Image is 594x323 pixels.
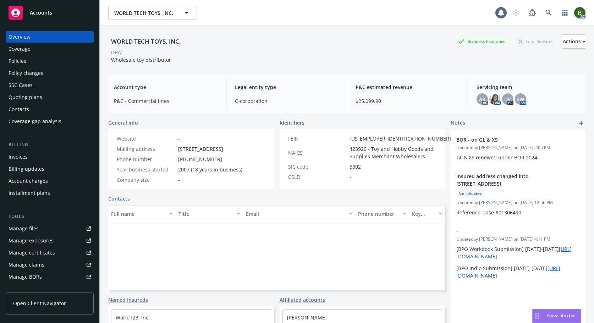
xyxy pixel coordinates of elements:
a: Manage files [6,223,94,234]
span: Accounts [30,10,52,16]
div: Manage exposures [9,235,54,246]
button: Title [176,205,243,222]
a: Quoting plans [6,92,94,103]
div: Drag to move [533,309,541,323]
button: Phone number [355,205,409,222]
p: [BPO Workbook Submission] [DATE]-[DATE] [456,245,580,260]
span: AR [479,95,485,103]
span: SW [517,95,524,103]
a: Coverage gap analysis [6,116,94,127]
a: Switch app [558,6,572,20]
a: - [178,135,180,142]
div: Mailing address [117,145,175,153]
div: Full name [111,210,165,218]
div: Year business started [117,166,175,173]
div: NAICS [288,149,347,157]
span: Updated by [PERSON_NAME] on [DATE] 2:05 PM [456,144,580,151]
div: Company size [117,176,175,184]
div: Actions [563,35,585,48]
a: [PERSON_NAME] [287,314,327,321]
button: Actions [563,34,585,49]
a: Contacts [108,195,130,202]
a: Invoices [6,151,94,163]
div: Policy changes [9,67,43,79]
div: Manage BORs [9,271,42,283]
span: General info [108,119,138,126]
div: Contacts [9,104,29,115]
button: WORLD TECH TOYS, INC. [108,6,197,20]
span: Servicing team [477,83,580,91]
span: Insured address changed into [STREET_ADDRESS] [456,173,561,187]
img: photo [574,7,585,18]
div: DBA: - [111,49,124,56]
div: Manage files [9,223,39,234]
span: Open Client Navigator [13,300,66,307]
a: Billing updates [6,163,94,175]
a: Manage BORs [6,271,94,283]
div: Installment plans [9,187,50,199]
a: Policies [6,55,94,67]
img: photo [489,93,501,105]
span: Wholesale toy distributor [111,56,171,63]
a: Account charges [6,175,94,187]
div: FEIN [288,135,347,142]
span: 2007 (18 years in business) [178,166,242,173]
span: [PHONE_NUMBER] [178,155,222,163]
a: Contacts [6,104,94,115]
a: Accounts [6,3,94,23]
span: - [350,173,351,181]
div: Coverage [9,43,31,55]
div: Email [246,210,345,218]
a: Overview [6,31,94,43]
span: - [456,228,561,235]
a: Summary of insurance [6,283,94,295]
span: GL & XS renewed under BOR 2024 [456,154,537,161]
div: Total Rewards [515,37,557,46]
a: add [577,119,585,127]
div: Billing updates [9,163,44,175]
span: Notes [451,119,465,127]
button: Key contact [409,205,445,222]
span: P&C estimated revenue [356,83,459,91]
span: Updated by [PERSON_NAME] on [DATE] 4:11 PM [456,236,580,242]
div: Phone number [117,155,175,163]
div: SIC code [288,163,347,170]
span: DV [504,95,511,103]
a: Start snowing [509,6,523,20]
span: 423920 - Toy and Hobby Goods and Supplies Merchant Wholesalers [350,145,451,160]
span: Identifiers [280,119,304,126]
span: [US_EMPLOYER_IDENTIFICATION_NUMBER] [350,135,451,142]
p: [BPO Indio Submission] [DATE]-[DATE] [456,264,580,279]
div: Policies [9,55,26,67]
a: Affiliated accounts [280,296,325,303]
a: Named insureds [108,296,148,303]
span: Updated by [PERSON_NAME] on [DATE] 12:56 PM [456,199,580,206]
a: SSC Cases [6,80,94,91]
span: C-corporation [235,97,339,105]
span: [STREET_ADDRESS] [178,145,223,153]
div: SSC Cases [9,80,33,91]
div: Invoices [9,151,28,163]
div: -Updatedby [PERSON_NAME] on [DATE] 4:11 PM[BPO Workbook Submission] [DATE]-[DATE][URL][DOMAIN_NAM... [451,222,585,285]
button: Full name [108,205,176,222]
div: Summary of insurance [9,283,62,295]
button: Nova Assist [532,309,581,323]
div: Tools [6,213,94,220]
div: Account charges [9,175,48,187]
span: Nova Assist [547,313,575,319]
span: Manage exposures [6,235,94,246]
div: Phone number [358,210,398,218]
span: Account type [114,83,218,91]
span: $25,099.90 [356,97,459,105]
div: Key contact [412,210,434,218]
div: Quoting plans [9,92,42,103]
span: P&C - Commercial lines [114,97,218,105]
span: Reference case #01306490 [456,209,521,216]
span: Certificates [459,190,482,197]
a: Policy changes [6,67,94,79]
a: Installment plans [6,187,94,199]
div: Website [117,135,175,142]
div: Title [178,210,232,218]
div: Manage certificates [9,247,55,258]
span: - [178,176,180,184]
